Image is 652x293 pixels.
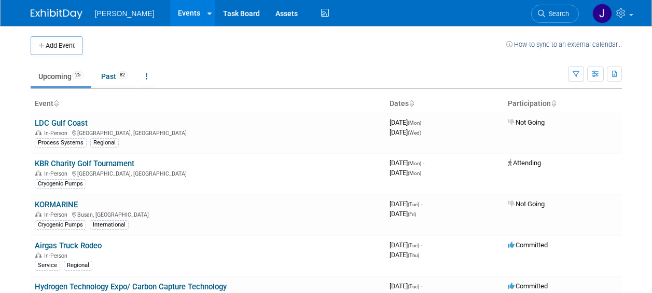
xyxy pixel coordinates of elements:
[35,220,86,230] div: Cryogenic Pumps
[390,200,422,208] span: [DATE]
[508,118,545,126] span: Not Going
[44,170,71,177] span: In-Person
[421,241,422,249] span: -
[64,261,92,270] div: Regional
[31,36,82,55] button: Add Event
[35,210,381,218] div: Busan, [GEOGRAPHIC_DATA]
[44,130,71,137] span: In-Person
[508,282,548,290] span: Committed
[545,10,569,18] span: Search
[423,159,424,167] span: -
[409,99,414,108] a: Sort by Start Date
[592,4,612,23] img: Jennifer Cheatham
[35,169,381,177] div: [GEOGRAPHIC_DATA], [GEOGRAPHIC_DATA]
[390,210,416,218] span: [DATE]
[408,202,419,207] span: (Tue)
[408,284,419,289] span: (Tue)
[506,41,622,48] a: How to sync to an external calendar...
[31,95,385,113] th: Event
[90,220,129,230] div: International
[390,282,422,290] span: [DATE]
[551,99,556,108] a: Sort by Participation Type
[35,179,86,189] div: Cryogenic Pumps
[390,241,422,249] span: [DATE]
[390,159,424,167] span: [DATE]
[35,282,227,291] a: Hydrogen Technology Expo/ Carbon Capture Technology
[423,118,424,126] span: -
[408,130,421,136] span: (Wed)
[44,211,71,218] span: In-Person
[95,9,155,18] span: [PERSON_NAME]
[390,169,421,177] span: [DATE]
[117,71,128,79] span: 82
[408,243,419,248] span: (Tue)
[390,128,421,136] span: [DATE]
[35,261,60,270] div: Service
[35,252,41,258] img: In-Person Event
[508,159,541,167] span: Attending
[35,130,41,135] img: In-Person Event
[408,252,419,258] span: (Thu)
[408,120,421,126] span: (Mon)
[390,251,419,259] span: [DATE]
[35,200,78,209] a: KORMARINE
[421,282,422,290] span: -
[31,66,91,86] a: Upcoming25
[504,95,622,113] th: Participation
[93,66,136,86] a: Past82
[35,128,381,137] div: [GEOGRAPHIC_DATA], [GEOGRAPHIC_DATA]
[53,99,59,108] a: Sort by Event Name
[408,161,421,166] span: (Mon)
[90,138,119,148] div: Regional
[35,138,87,148] div: Process Systems
[408,211,416,217] span: (Fri)
[35,159,134,168] a: KBR Charity Golf Tournament
[35,211,41,217] img: In-Person Event
[44,252,71,259] span: In-Person
[390,118,424,126] span: [DATE]
[408,170,421,176] span: (Mon)
[385,95,504,113] th: Dates
[35,170,41,176] img: In-Person Event
[508,200,545,208] span: Not Going
[31,9,82,19] img: ExhibitDay
[421,200,422,208] span: -
[508,241,548,249] span: Committed
[35,241,102,250] a: Airgas Truck Rodeo
[531,5,579,23] a: Search
[35,118,88,128] a: LDC Gulf Coast
[72,71,84,79] span: 25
